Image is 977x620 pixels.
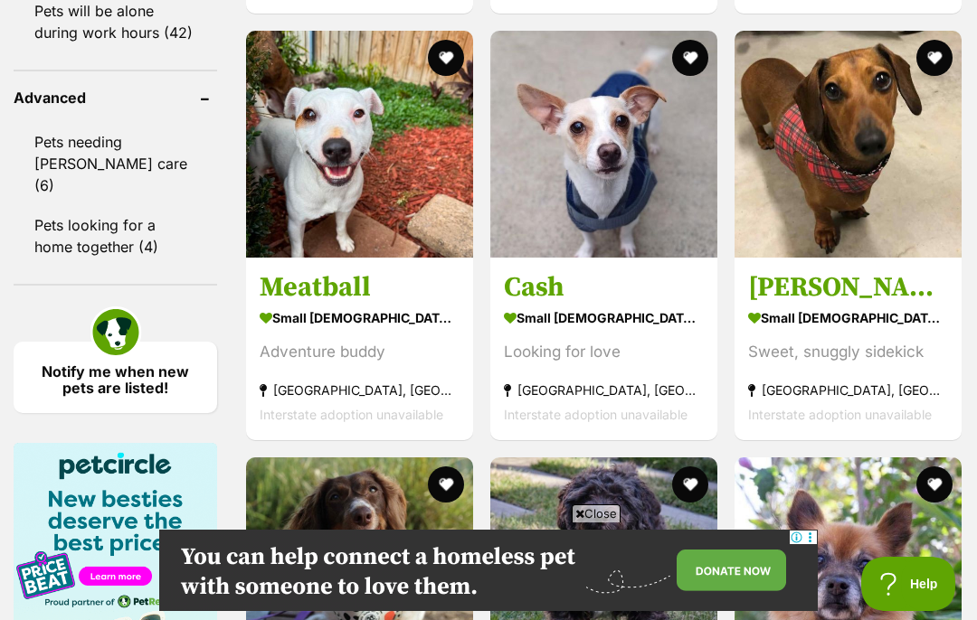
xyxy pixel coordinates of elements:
a: Meatball small [DEMOGRAPHIC_DATA] Dog Adventure buddy [GEOGRAPHIC_DATA], [GEOGRAPHIC_DATA] Inters... [246,257,473,440]
button: favourite [672,40,708,76]
strong: [GEOGRAPHIC_DATA], [GEOGRAPHIC_DATA] [748,378,948,402]
a: [PERSON_NAME] small [DEMOGRAPHIC_DATA] Dog Sweet, snuggly sidekick [GEOGRAPHIC_DATA], [GEOGRAPHIC... [735,257,962,440]
button: favourite [916,40,953,76]
a: Pets needing [PERSON_NAME] care (6) [14,123,217,204]
span: Interstate adoption unavailable [748,407,932,422]
strong: [GEOGRAPHIC_DATA], [GEOGRAPHIC_DATA] [504,378,704,402]
button: favourite [672,466,708,503]
img: Meatball - Jack Russell Terrier Dog [246,31,473,258]
strong: small [DEMOGRAPHIC_DATA] Dog [748,305,948,331]
button: favourite [916,466,953,503]
img: Cash - Chihuahua x Jack Russell Terrier Dog [490,31,717,258]
span: Close [572,504,621,522]
div: Looking for love [504,340,704,364]
a: Notify me when new pets are listed! [14,342,217,413]
div: Sweet, snuggly sidekick [748,340,948,364]
iframe: Advertisement [159,530,818,611]
button: favourite [428,40,464,76]
img: Minnie - Dachshund (Miniature Smooth Haired) Dog [735,31,962,258]
a: Cash small [DEMOGRAPHIC_DATA] Dog Looking for love [GEOGRAPHIC_DATA], [GEOGRAPHIC_DATA] Interstat... [490,257,717,440]
strong: small [DEMOGRAPHIC_DATA] Dog [260,305,460,331]
h3: Meatball [260,270,460,305]
a: Pets looking for a home together (4) [14,206,217,266]
button: favourite [428,466,464,503]
iframe: Help Scout Beacon - Open [861,557,959,611]
strong: small [DEMOGRAPHIC_DATA] Dog [504,305,704,331]
strong: [GEOGRAPHIC_DATA], [GEOGRAPHIC_DATA] [260,378,460,402]
span: Interstate adoption unavailable [504,407,688,422]
span: Interstate adoption unavailable [260,407,443,422]
h3: [PERSON_NAME] [748,270,948,305]
header: Advanced [14,89,217,106]
h3: Cash [504,270,704,305]
div: Adventure buddy [260,340,460,364]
